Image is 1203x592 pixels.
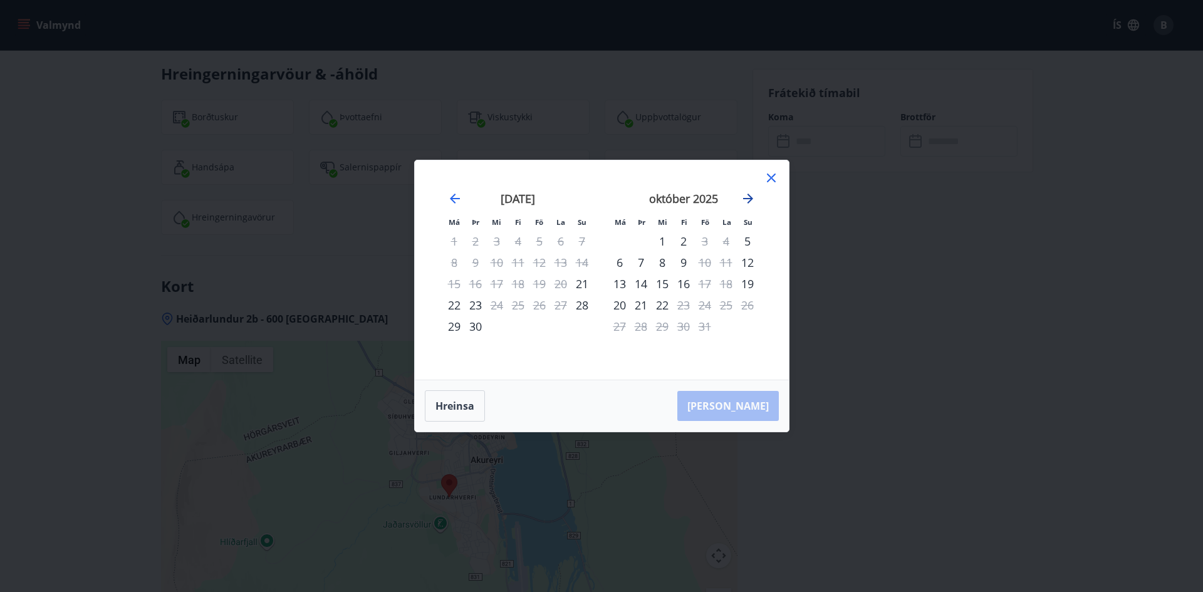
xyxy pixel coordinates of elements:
[444,316,465,337] td: Choose mánudagur, 29. september 2025 as your check-in date. It’s available.
[609,252,630,273] td: Choose mánudagur, 6. október 2025 as your check-in date. It’s available.
[630,273,652,294] div: 14
[571,294,593,316] td: Choose sunnudagur, 28. september 2025 as your check-in date. It’s available.
[737,273,758,294] div: Aðeins innritun í boði
[673,273,694,294] div: 16
[425,390,485,422] button: Hreinsa
[737,252,758,273] td: Choose sunnudagur, 12. október 2025 as your check-in date. It’s available.
[694,252,716,273] td: Not available. föstudagur, 10. október 2025
[737,273,758,294] td: Choose sunnudagur, 19. október 2025 as your check-in date. It’s available.
[571,294,593,316] div: Aðeins innritun í boði
[486,273,508,294] td: Not available. miðvikudagur, 17. september 2025
[515,217,521,227] small: Fi
[741,191,756,206] div: Move forward to switch to the next month.
[550,231,571,252] td: Not available. laugardagur, 6. september 2025
[486,252,508,273] td: Not available. miðvikudagur, 10. september 2025
[694,294,716,316] td: Not available. föstudagur, 24. október 2025
[449,217,460,227] small: Má
[609,273,630,294] div: 13
[737,294,758,316] td: Not available. sunnudagur, 26. október 2025
[550,294,571,316] td: Not available. laugardagur, 27. september 2025
[486,231,508,252] td: Not available. miðvikudagur, 3. september 2025
[652,231,673,252] td: Choose miðvikudagur, 1. október 2025 as your check-in date. It’s available.
[556,217,565,227] small: La
[571,252,593,273] td: Not available. sunnudagur, 14. september 2025
[444,231,465,252] td: Not available. mánudagur, 1. september 2025
[652,294,673,316] div: 22
[609,273,630,294] td: Choose mánudagur, 13. október 2025 as your check-in date. It’s available.
[737,231,758,252] td: Choose sunnudagur, 5. október 2025 as your check-in date. It’s available.
[652,294,673,316] td: Choose miðvikudagur, 22. október 2025 as your check-in date. It’s available.
[571,273,593,294] td: Choose sunnudagur, 21. september 2025 as your check-in date. It’s available.
[486,294,508,316] td: Not available. miðvikudagur, 24. september 2025
[529,273,550,294] td: Not available. föstudagur, 19. september 2025
[501,191,535,206] strong: [DATE]
[673,231,694,252] div: 2
[673,294,694,316] td: Not available. fimmtudagur, 23. október 2025
[535,217,543,227] small: Fö
[652,316,673,337] td: Not available. miðvikudagur, 29. október 2025
[571,273,593,294] div: Aðeins innritun í boði
[609,294,630,316] td: Choose mánudagur, 20. október 2025 as your check-in date. It’s available.
[630,294,652,316] div: 21
[694,316,716,337] td: Not available. föstudagur, 31. október 2025
[630,252,652,273] td: Choose þriðjudagur, 7. október 2025 as your check-in date. It’s available.
[465,252,486,273] td: Not available. þriðjudagur, 9. september 2025
[737,252,758,273] div: Aðeins innritun í boði
[673,231,694,252] td: Choose fimmtudagur, 2. október 2025 as your check-in date. It’s available.
[447,191,462,206] div: Move backward to switch to the previous month.
[716,252,737,273] td: Not available. laugardagur, 11. október 2025
[444,294,465,316] td: Choose mánudagur, 22. september 2025 as your check-in date. It’s available.
[529,294,550,316] td: Not available. föstudagur, 26. september 2025
[673,294,694,316] div: Aðeins útritun í boði
[609,294,630,316] div: 20
[486,294,508,316] div: Aðeins útritun í boði
[550,273,571,294] td: Not available. laugardagur, 20. september 2025
[630,273,652,294] td: Choose þriðjudagur, 14. október 2025 as your check-in date. It’s available.
[609,252,630,273] div: 6
[716,294,737,316] td: Not available. laugardagur, 25. október 2025
[465,316,486,337] td: Choose þriðjudagur, 30. september 2025 as your check-in date. It’s available.
[673,252,694,273] div: 9
[465,316,486,337] div: 30
[444,294,465,316] div: 22
[716,231,737,252] td: Not available. laugardagur, 4. október 2025
[492,217,501,227] small: Mi
[694,231,716,252] div: Aðeins útritun í boði
[529,252,550,273] td: Not available. föstudagur, 12. september 2025
[652,252,673,273] td: Choose miðvikudagur, 8. október 2025 as your check-in date. It’s available.
[444,316,465,337] div: 29
[638,217,645,227] small: Þr
[673,316,694,337] td: Not available. fimmtudagur, 30. október 2025
[472,217,479,227] small: Þr
[652,273,673,294] td: Choose miðvikudagur, 15. október 2025 as your check-in date. It’s available.
[630,252,652,273] div: 7
[658,217,667,227] small: Mi
[744,217,753,227] small: Su
[508,294,529,316] td: Not available. fimmtudagur, 25. september 2025
[673,273,694,294] td: Choose fimmtudagur, 16. október 2025 as your check-in date. It’s available.
[615,217,626,227] small: Má
[444,273,465,294] td: Not available. mánudagur, 15. september 2025
[652,252,673,273] div: 8
[630,294,652,316] td: Choose þriðjudagur, 21. október 2025 as your check-in date. It’s available.
[508,273,529,294] td: Not available. fimmtudagur, 18. september 2025
[701,217,709,227] small: Fö
[609,316,630,337] td: Not available. mánudagur, 27. október 2025
[508,231,529,252] td: Not available. fimmtudagur, 4. september 2025
[444,252,465,273] td: Not available. mánudagur, 8. september 2025
[694,252,716,273] div: Aðeins útritun í boði
[652,231,673,252] div: 1
[578,217,586,227] small: Su
[465,294,486,316] td: Choose þriðjudagur, 23. september 2025 as your check-in date. It’s available.
[465,273,486,294] td: Not available. þriðjudagur, 16. september 2025
[508,252,529,273] td: Not available. fimmtudagur, 11. september 2025
[550,252,571,273] td: Not available. laugardagur, 13. september 2025
[652,273,673,294] div: 15
[737,231,758,252] div: Aðeins innritun í boði
[694,231,716,252] td: Not available. föstudagur, 3. október 2025
[465,294,486,316] div: 23
[673,252,694,273] td: Choose fimmtudagur, 9. október 2025 as your check-in date. It’s available.
[529,231,550,252] td: Not available. föstudagur, 5. september 2025
[716,273,737,294] td: Not available. laugardagur, 18. október 2025
[681,217,687,227] small: Fi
